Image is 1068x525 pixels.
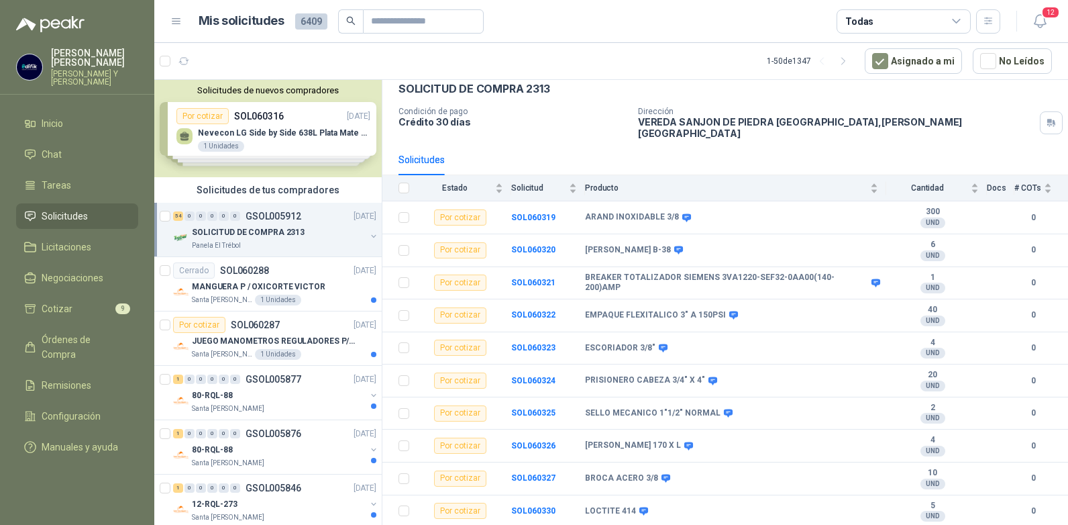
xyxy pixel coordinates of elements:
img: Company Logo [173,393,189,409]
span: Configuración [42,409,101,424]
div: 0 [184,483,195,493]
a: SOL060322 [511,310,555,320]
span: Órdenes de Compra [42,332,125,362]
span: Estado [417,183,492,193]
b: SOL060330 [511,506,555,516]
b: PRISIONERO CABEZA 3/4" X 4" [585,375,705,386]
a: Configuración [16,403,138,429]
b: 10 [886,468,979,479]
div: UND [920,413,945,424]
p: GSOL005877 [246,375,301,384]
a: Por cotizarSOL060287[DATE] Company LogoJUEGO MANOMETROS REGULADORES P/OXIGENOSanta [PERSON_NAME]1... [154,312,382,366]
p: JUEGO MANOMETROS REGULADORES P/OXIGENO [192,335,359,348]
div: UND [920,381,945,391]
p: Santa [PERSON_NAME] [192,349,252,360]
b: [PERSON_NAME] B-38 [585,245,671,256]
th: Solicitud [511,175,585,201]
div: UND [920,348,945,359]
p: SOL060288 [220,266,269,275]
div: 0 [196,375,206,384]
div: UND [920,479,945,489]
div: Por cotizar [434,471,486,487]
div: 1 [173,375,183,384]
p: Santa [PERSON_NAME] [192,403,264,414]
p: 80-RQL-88 [192,389,233,402]
div: 0 [207,429,217,438]
p: [DATE] [354,428,376,440]
div: UND [920,446,945,457]
b: SELLO MECANICO 1"1/2" NORMAL [585,408,720,419]
th: Estado [417,175,511,201]
p: [DATE] [354,319,376,332]
span: Solicitud [511,183,566,193]
div: Solicitudes de nuevos compradoresPor cotizarSOL060316[DATE] Nevecon LG Side by Side 638L Plata Ma... [154,80,382,177]
b: 0 [1014,244,1052,256]
a: Chat [16,142,138,167]
p: Panela El Trébol [192,240,241,251]
div: 0 [207,375,217,384]
b: SOL060323 [511,343,555,352]
div: 0 [196,429,206,438]
div: 0 [219,211,229,221]
p: [DATE] [354,482,376,495]
a: Tareas [16,173,138,198]
div: Por cotizar [173,317,225,333]
p: GSOL005876 [246,429,301,438]
button: No Leídos [973,48,1052,74]
button: Asignado a mi [865,48,962,74]
b: 0 [1014,277,1052,289]
p: Condición de pago [398,107,627,116]
b: SOL060320 [511,245,555,254]
b: 0 [1014,342,1052,354]
a: SOL060319 [511,213,555,222]
a: Órdenes de Compra [16,327,138,367]
b: SOL060325 [511,408,555,418]
div: UND [920,316,945,326]
span: # COTs [1014,183,1041,193]
p: GSOL005846 [246,483,301,493]
span: Solicitudes [42,209,88,224]
div: 1 [173,483,183,493]
b: 300 [886,207,979,218]
b: 0 [1014,505,1052,518]
div: Por cotizar [434,275,486,291]
div: Cerrado [173,262,215,279]
b: 40 [886,305,979,316]
img: Company Logo [173,230,189,246]
div: 54 [173,211,183,221]
b: LOCTITE 414 [585,506,636,517]
b: 0 [1014,440,1052,452]
img: Company Logo [173,284,189,300]
b: ARAND INOXIDABLE 3/8 [585,212,679,223]
img: Company Logo [17,54,42,80]
div: Por cotizar [434,405,486,422]
span: Cantidad [886,183,968,193]
b: 0 [1014,211,1052,224]
span: 6409 [295,13,327,30]
p: Santa [PERSON_NAME] [192,295,252,305]
div: 1 Unidades [255,295,301,305]
b: BREAKER TOTALIZADOR SIEMENS 3VA1220-SEF32-0AA00(140-200)AMP [585,273,868,293]
b: [PERSON_NAME] 170 X L [585,440,681,451]
div: Por cotizar [434,209,486,226]
b: ESCORIADOR 3/8" [585,343,655,354]
div: 1 [173,429,183,438]
b: 20 [886,370,979,381]
p: Crédito 30 días [398,116,627,128]
div: 0 [219,429,229,438]
div: Por cotizar [434,307,486,324]
div: 0 [207,483,217,493]
p: [DATE] [354,210,376,223]
p: Dirección [638,107,1034,116]
div: 0 [184,211,195,221]
div: 0 [230,429,240,438]
b: EMPAQUE FLEXITALICO 3" A 150PSI [585,310,726,321]
p: SOLICITUD DE COMPRA 2313 [192,226,305,239]
span: Manuales y ayuda [42,440,118,455]
div: 0 [184,429,195,438]
div: 0 [219,483,229,493]
h1: Mis solicitudes [199,11,284,31]
span: search [346,16,356,26]
div: Solicitudes [398,152,445,167]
